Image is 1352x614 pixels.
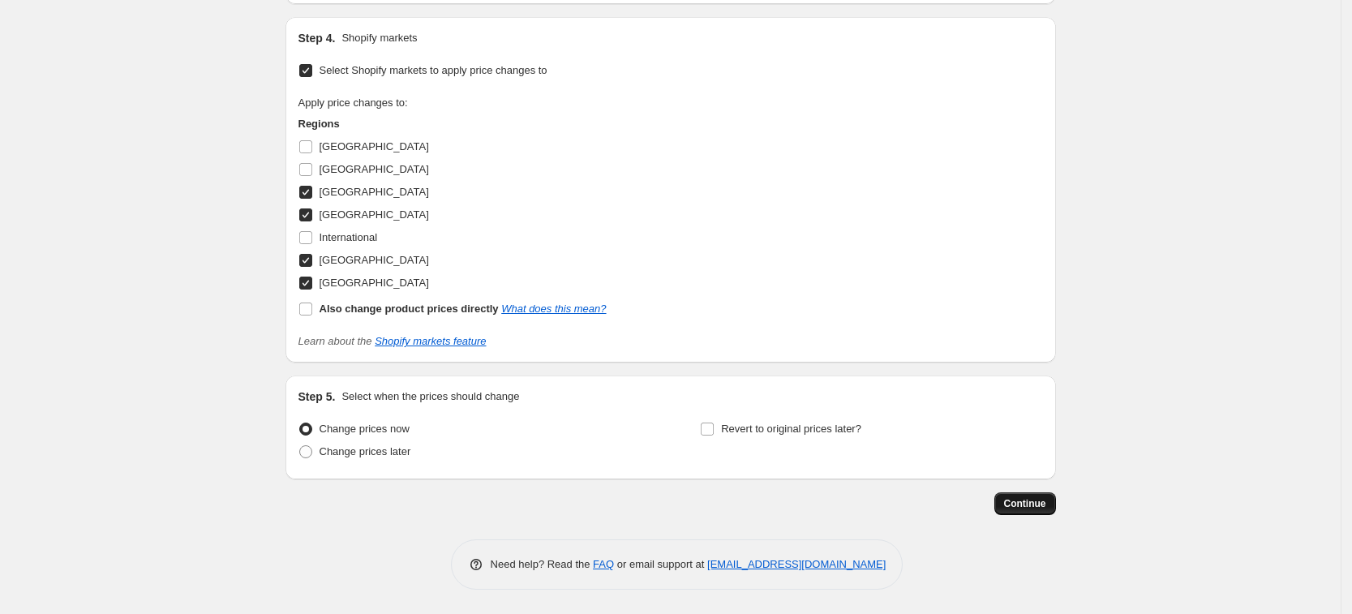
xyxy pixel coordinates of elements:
[721,423,861,435] span: Revert to original prices later?
[320,140,429,152] span: [GEOGRAPHIC_DATA]
[320,163,429,175] span: [GEOGRAPHIC_DATA]
[501,303,606,315] a: What does this mean?
[320,277,429,289] span: [GEOGRAPHIC_DATA]
[614,558,707,570] span: or email support at
[320,254,429,266] span: [GEOGRAPHIC_DATA]
[707,558,886,570] a: [EMAIL_ADDRESS][DOMAIN_NAME]
[298,116,607,132] h3: Regions
[298,30,336,46] h2: Step 4.
[298,389,336,405] h2: Step 5.
[320,423,410,435] span: Change prices now
[320,231,378,243] span: International
[320,208,429,221] span: [GEOGRAPHIC_DATA]
[320,64,547,76] span: Select Shopify markets to apply price changes to
[491,558,594,570] span: Need help? Read the
[320,186,429,198] span: [GEOGRAPHIC_DATA]
[994,492,1056,515] button: Continue
[320,445,411,457] span: Change prices later
[375,335,486,347] a: Shopify markets feature
[298,97,408,109] span: Apply price changes to:
[320,303,499,315] b: Also change product prices directly
[1004,497,1046,510] span: Continue
[298,335,487,347] i: Learn about the
[593,558,614,570] a: FAQ
[341,30,417,46] p: Shopify markets
[341,389,519,405] p: Select when the prices should change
